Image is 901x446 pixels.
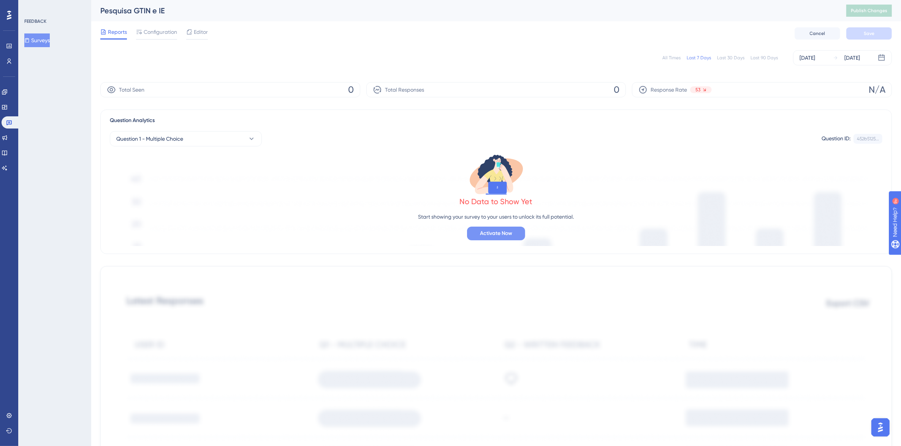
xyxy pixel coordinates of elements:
[52,4,56,10] div: 9+
[460,196,533,207] div: No Data to Show Yet
[717,55,744,61] div: Last 30 Days
[418,212,574,221] p: Start showing your survey to your users to unlock its full potential.
[385,85,424,94] span: Total Responses
[795,27,840,40] button: Cancel
[869,416,892,439] iframe: UserGuiding AI Assistant Launcher
[846,27,892,40] button: Save
[116,134,183,143] span: Question 1 - Multiple Choice
[467,227,525,240] button: Activate Now
[651,85,687,94] span: Response Rate
[662,55,681,61] div: All Times
[800,53,815,62] div: [DATE]
[687,55,711,61] div: Last 7 Days
[144,27,177,37] span: Configuration
[614,84,619,96] span: 0
[864,30,874,37] span: Save
[851,8,887,14] span: Publish Changes
[695,87,700,93] span: 53
[24,33,50,47] button: Surveys
[844,53,860,62] div: [DATE]
[194,27,208,37] span: Editor
[846,5,892,17] button: Publish Changes
[869,84,885,96] span: N/A
[857,136,879,142] div: 452b5125...
[108,27,127,37] span: Reports
[24,18,46,24] div: FEEDBACK
[480,229,512,238] span: Activate Now
[18,2,48,11] span: Need Help?
[348,84,354,96] span: 0
[751,55,778,61] div: Last 90 Days
[810,30,825,37] span: Cancel
[822,134,850,144] div: Question ID:
[100,5,827,16] div: Pesquisa GTIN e IE
[110,116,155,125] span: Question Analytics
[119,85,144,94] span: Total Seen
[110,131,262,146] button: Question 1 - Multiple Choice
